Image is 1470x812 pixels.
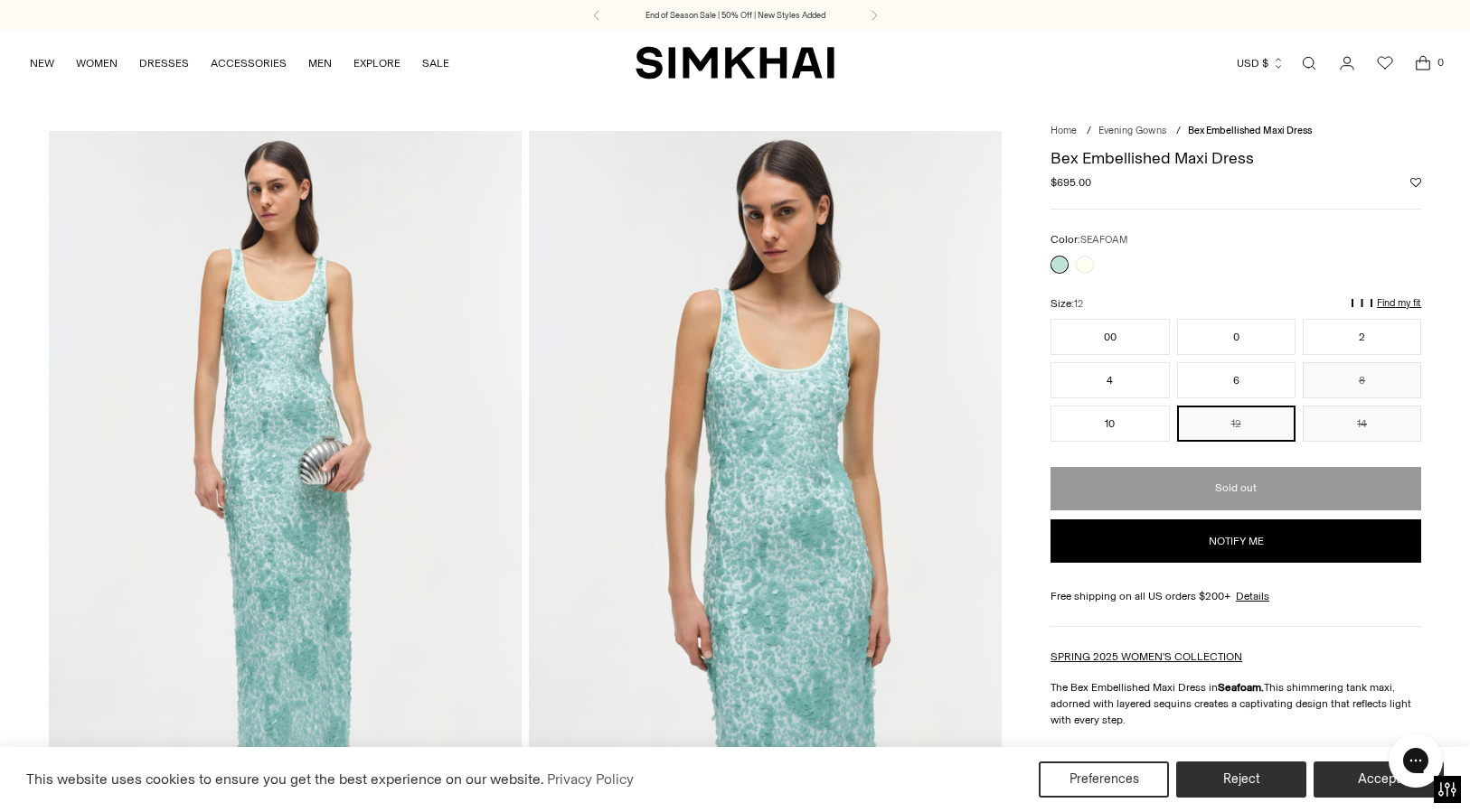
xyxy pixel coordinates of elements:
p: The Bex Embellished Maxi Dress in This shimmering tank maxi, adorned with layered sequins creates... [1051,679,1421,728]
button: 12 [1177,406,1296,442]
h1: Bex Embellished Maxi Dress [1051,150,1421,166]
a: Home [1051,125,1077,136]
button: USD $ [1237,43,1285,83]
div: / [1087,124,1091,139]
button: 6 [1177,362,1296,398]
span: 12 [1074,298,1083,310]
a: Evening Gowns [1098,125,1166,136]
a: Details [1236,588,1269,604]
nav: breadcrumbs [1051,124,1421,139]
label: Color: [1051,231,1127,248]
label: Size: [1051,295,1083,313]
a: Privacy Policy (opens in a new tab) [544,766,636,793]
button: 8 [1303,362,1421,398]
button: Notify me [1051,519,1421,563]
a: WOMEN [76,43,118,83]
a: NEW [30,43,54,83]
iframe: Gorgias live chat messenger [1380,727,1452,794]
strong: Seafoam. [1218,681,1264,694]
a: End of Season Sale | 50% Off | New Styles Added [645,9,825,22]
button: 0 [1177,319,1296,355]
a: ACCESSORIES [211,43,287,83]
button: Preferences [1039,761,1169,798]
span: $695.00 [1051,174,1091,191]
a: SPRING 2025 WOMEN'S COLLECTION [1051,650,1242,663]
a: Open search modal [1291,45,1327,81]
button: 00 [1051,319,1169,355]
span: SEAFOAM [1080,234,1127,246]
button: 10 [1051,406,1169,442]
a: SALE [422,43,449,83]
a: SIMKHAI [636,45,834,80]
button: Reject [1176,761,1306,798]
a: Open cart modal [1405,45,1441,81]
button: Add to Wishlist [1410,177,1421,188]
button: 2 [1303,319,1421,355]
span: This website uses cookies to ensure you get the best experience on our website. [26,770,544,788]
span: Bex Embellished Maxi Dress [1188,125,1312,136]
iframe: Sign Up via Text for Offers [14,743,182,798]
a: Go to the account page [1329,45,1365,81]
div: Free shipping on all US orders $200+ [1051,588,1421,604]
a: Wishlist [1367,45,1403,81]
a: DRESSES [139,43,189,83]
a: MEN [308,43,332,83]
div: / [1176,124,1181,139]
span: 0 [1432,54,1448,70]
a: EXPLORE [353,43,400,83]
button: Accept [1314,761,1444,798]
button: 4 [1051,362,1169,398]
button: 14 [1303,406,1421,442]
